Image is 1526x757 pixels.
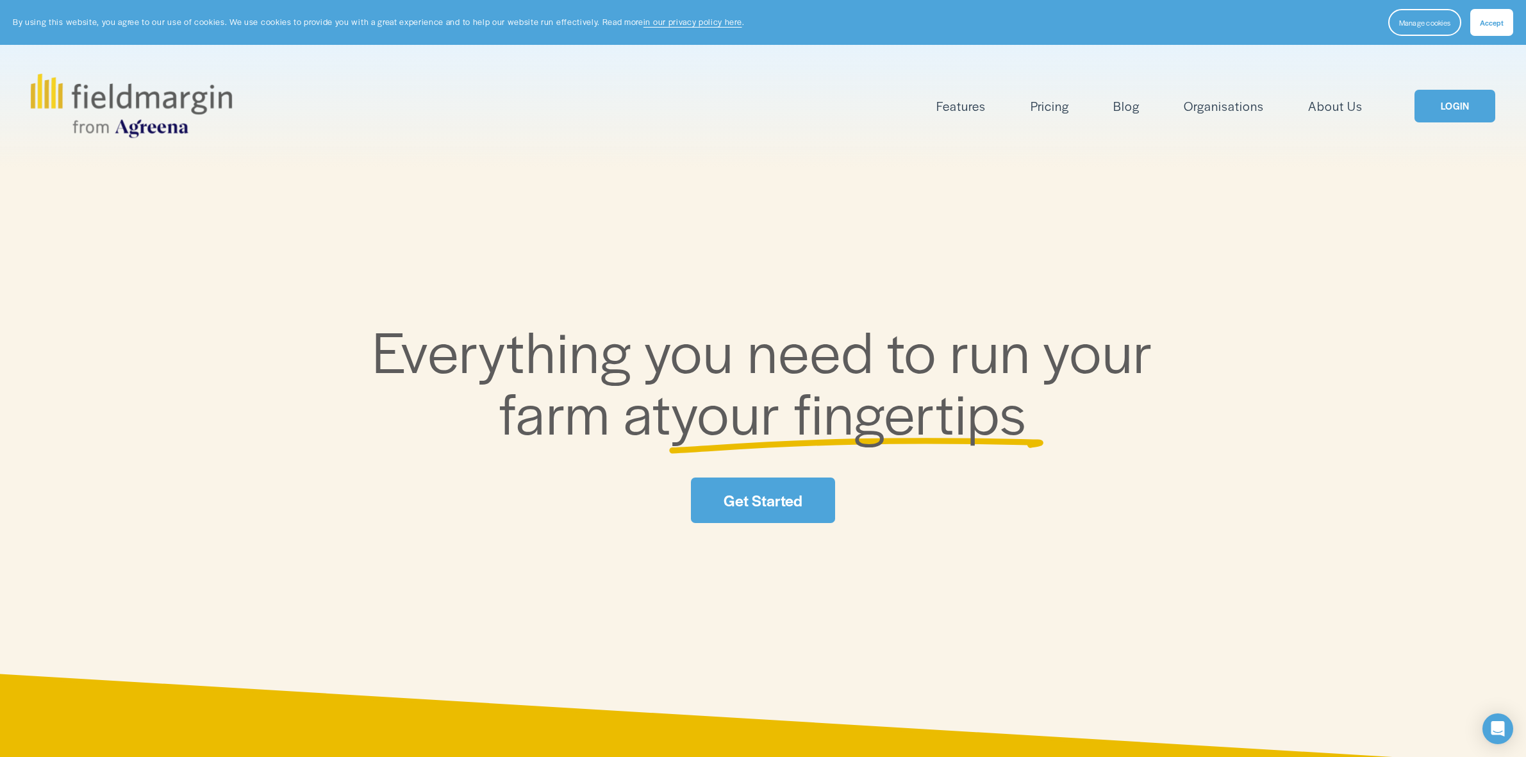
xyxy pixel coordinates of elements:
span: Everything you need to run your farm at [372,310,1166,451]
img: fieldmargin.com [31,74,232,138]
span: Accept [1480,17,1504,28]
a: Blog [1113,96,1140,117]
div: Open Intercom Messenger [1482,713,1513,744]
span: Manage cookies [1399,17,1450,28]
a: in our privacy policy here [643,16,742,28]
span: Features [936,97,986,115]
button: Accept [1470,9,1513,36]
p: By using this website, you agree to our use of cookies. We use cookies to provide you with a grea... [13,16,744,28]
a: About Us [1308,96,1363,117]
a: LOGIN [1414,90,1495,122]
a: folder dropdown [936,96,986,117]
button: Manage cookies [1388,9,1461,36]
a: Get Started [691,478,834,523]
a: Organisations [1184,96,1264,117]
a: Pricing [1031,96,1069,117]
span: your fingertips [671,371,1027,451]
